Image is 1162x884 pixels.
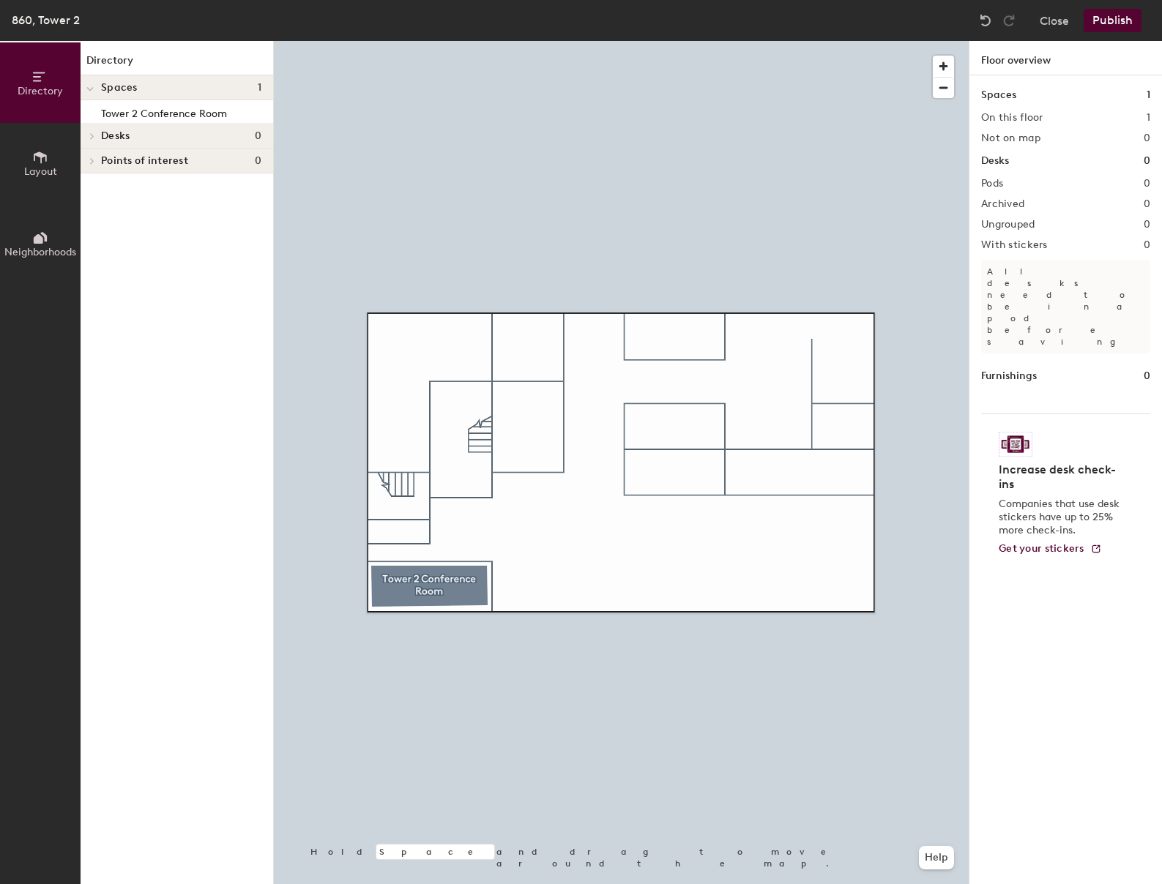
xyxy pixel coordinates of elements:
h2: 0 [1144,239,1150,251]
img: Sticker logo [999,432,1032,457]
h1: Furnishings [981,368,1037,384]
h2: Pods [981,178,1003,190]
h2: 0 [1144,198,1150,210]
p: All desks need to be in a pod before saving [981,260,1150,353]
h2: 0 [1144,132,1150,144]
h2: 1 [1147,112,1150,124]
h2: 0 [1144,178,1150,190]
a: Get your stickers [999,543,1102,555]
h1: 1 [1147,87,1150,103]
span: Points of interest [101,155,188,167]
h2: Archived [981,198,1024,210]
img: Undo [978,13,993,28]
span: Layout [24,165,57,178]
span: Directory [18,85,63,97]
button: Help [919,846,954,869]
h2: Not on map [981,132,1040,144]
h2: On this floor [981,112,1043,124]
button: Close [1040,9,1069,32]
h1: Directory [81,53,273,75]
h4: Increase desk check-ins [999,462,1124,492]
div: 860, Tower 2 [12,11,80,29]
button: Publish [1084,9,1141,32]
p: Companies that use desk stickers have up to 25% more check-ins. [999,498,1124,537]
h2: With stickers [981,239,1048,251]
p: Tower 2 Conference Room [101,103,227,120]
h1: 0 [1144,368,1150,384]
span: Spaces [101,82,138,94]
h2: Ungrouped [981,219,1035,231]
span: Neighborhoods [4,246,76,258]
span: 0 [255,155,261,167]
span: Desks [101,130,130,142]
img: Redo [1002,13,1016,28]
h2: 0 [1144,219,1150,231]
h1: Desks [981,153,1009,169]
span: 1 [258,82,261,94]
h1: Spaces [981,87,1016,103]
span: Get your stickers [999,542,1084,555]
h1: 0 [1144,153,1150,169]
span: 0 [255,130,261,142]
h1: Floor overview [969,41,1162,75]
